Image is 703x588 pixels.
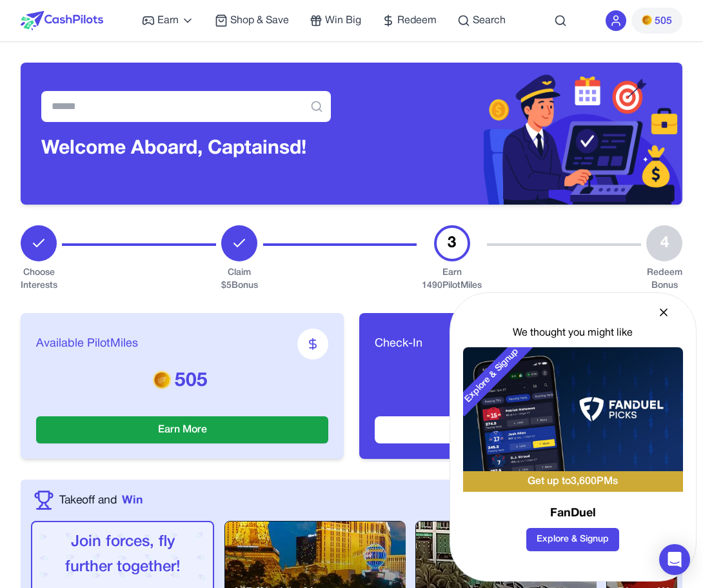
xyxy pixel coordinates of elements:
span: Takeoff and [59,492,117,509]
div: Earn 1490 PilotMiles [422,267,482,292]
span: Earn [157,13,179,28]
div: 3 [434,225,470,261]
a: Earn [142,13,194,28]
p: Join forces, fly further together! [43,530,203,580]
div: Redeem Bonus [646,267,682,292]
button: PMs505 [631,8,682,34]
div: Claim $ 5 Bonus [221,267,258,292]
span: Win Big [325,13,361,28]
div: We thought you might like [463,325,683,341]
h3: Welcome Aboard, Captain sd! [41,137,331,161]
img: PMs [642,15,652,25]
img: FanDuel [463,347,683,471]
span: Check-In [375,335,422,353]
span: Win [122,492,143,509]
h3: FanDuel [463,505,683,523]
a: Shop & Save [215,13,289,28]
a: Redeem [382,13,437,28]
a: Search [457,13,506,28]
a: Win Big [310,13,361,28]
button: Earn More [36,416,328,443]
button: Check-In & Claim [375,416,667,443]
span: Available PilotMiles [36,335,138,353]
span: Shop & Save [230,13,289,28]
img: PMs [153,370,171,389]
p: 505 [36,370,328,393]
div: 4 [646,225,682,261]
img: Header decoration [351,63,682,205]
button: Explore & Signup [526,528,619,551]
span: Redeem [397,13,437,28]
span: Search [473,13,506,28]
img: CashPilots Logo [21,11,103,30]
div: Choose Interests [21,267,57,292]
div: Explore & Signup [451,335,533,416]
p: Your daily bonus [375,370,667,388]
div: Open Intercom Messenger [659,544,690,575]
span: 505 [655,14,672,29]
div: Get up to 3,600 PMs [463,471,683,492]
a: Takeoff andWin [59,492,143,509]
